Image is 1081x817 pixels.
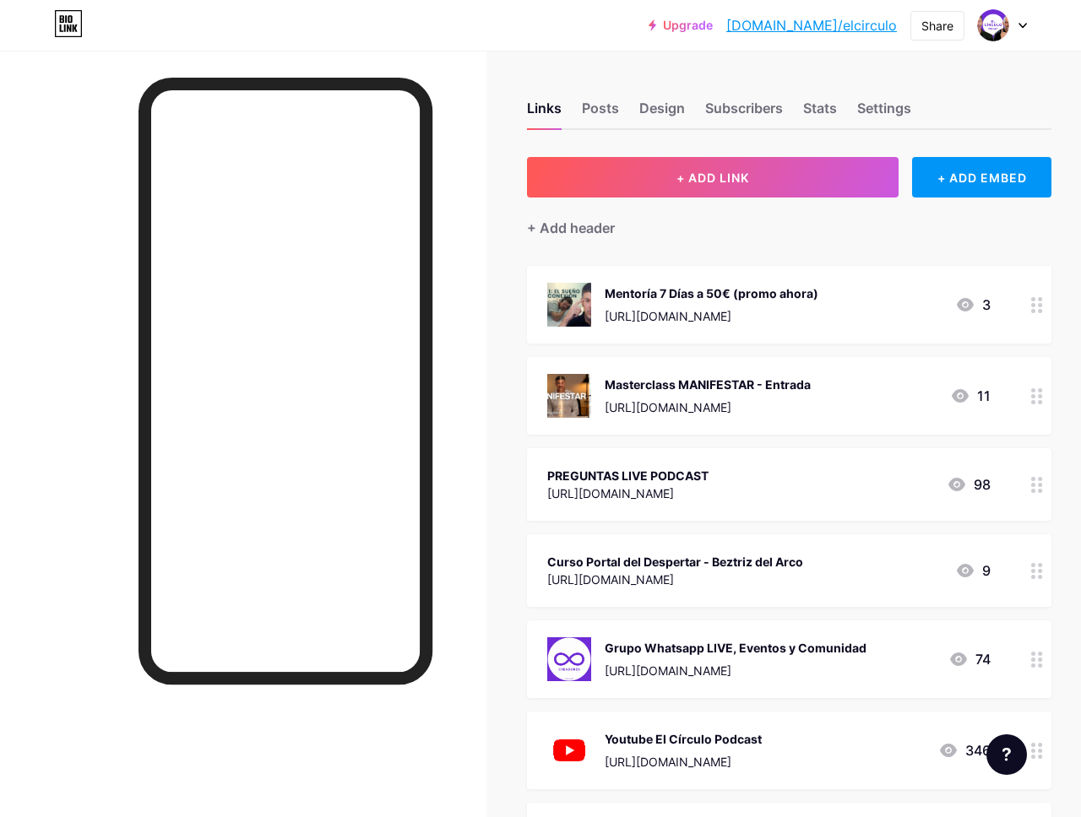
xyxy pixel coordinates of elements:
[726,15,897,35] a: [DOMAIN_NAME]/elcirculo
[547,374,591,418] img: Masterclass MANIFESTAR - Entrada
[649,19,713,32] a: Upgrade
[639,98,685,128] div: Design
[605,284,818,302] div: Mentoría 7 Días a 50€ (promo ahora)
[605,398,811,416] div: [URL][DOMAIN_NAME]
[582,98,619,128] div: Posts
[912,157,1051,197] div: + ADD EMBED
[527,157,899,197] button: + ADD LINK
[857,98,911,128] div: Settings
[938,740,991,760] div: 346
[605,730,762,748] div: Youtube El Círculo Podcast
[948,649,991,669] div: 74
[527,218,615,238] div: + Add header
[547,728,591,772] img: Youtube El Círculo Podcast
[955,295,991,315] div: 3
[676,170,749,185] span: + ADD LINK
[547,484,709,502] div: [URL][DOMAIN_NAME]
[605,662,866,679] div: [URL][DOMAIN_NAME]
[803,98,837,128] div: Stats
[605,307,818,325] div: [URL][DOMAIN_NAME]
[605,639,866,657] div: Grupo Whatsapp LIVE, Eventos y Comunidad
[547,283,591,327] img: Mentoría 7 Días a 50€ (promo ahora)
[547,571,803,588] div: [URL][DOMAIN_NAME]
[955,560,991,581] div: 9
[705,98,783,128] div: Subscribers
[921,17,953,35] div: Share
[977,9,1009,41] img: Lorenzo
[547,637,591,681] img: Grupo Whatsapp LIVE, Eventos y Comunidad
[547,553,803,571] div: Curso Portal del Despertar - Beztriz del Arco
[527,98,562,128] div: Links
[605,376,811,393] div: Masterclass MANIFESTAR - Entrada
[947,474,991,495] div: 98
[547,467,709,484] div: PREGUNTAS LIVE PODCAST
[950,386,991,406] div: 11
[605,753,762,771] div: [URL][DOMAIN_NAME]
